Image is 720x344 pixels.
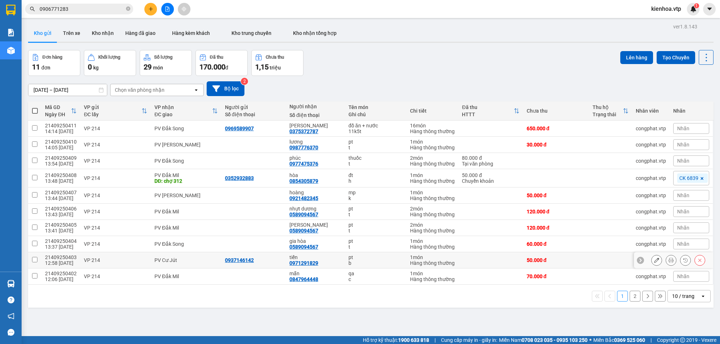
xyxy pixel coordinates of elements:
[45,212,77,217] div: 13:43 [DATE]
[84,142,147,148] div: VP 214
[84,257,147,263] div: VP 214
[165,6,170,12] span: file-add
[522,337,588,343] strong: 0708 023 035 - 0935 103 250
[348,238,403,244] div: pt
[207,81,244,96] button: Bộ lọc
[45,123,77,128] div: 21409250411
[289,112,341,118] div: Số điện thoại
[636,175,666,181] div: congphat.vtp
[348,260,403,266] div: b
[410,206,455,212] div: 2 món
[148,6,153,12] span: plus
[45,178,77,184] div: 13:48 [DATE]
[289,123,341,128] div: ngọc anh
[410,222,455,228] div: 2 món
[593,112,623,117] div: Trạng thái
[410,228,455,234] div: Hàng thông thường
[527,193,585,198] div: 50.000 đ
[45,172,77,178] div: 21409250408
[80,101,151,121] th: Toggle SortBy
[593,104,623,110] div: Thu hộ
[45,195,77,201] div: 13:44 [DATE]
[462,112,513,117] div: HTTT
[154,158,218,164] div: PV Đắk Song
[45,161,77,167] div: 13:54 [DATE]
[45,104,71,110] div: Mã GD
[251,50,303,76] button: Chưa thu1,15 triệu
[84,241,147,247] div: VP 214
[225,175,254,181] div: 0352932883
[348,139,403,145] div: pt
[289,195,318,201] div: 0921482345
[690,6,697,12] img: icon-new-feature
[348,145,403,150] div: t
[645,4,687,13] span: kienhoa.vtp
[636,225,666,231] div: congphat.vtp
[614,337,645,343] strong: 0369 525 060
[289,206,341,212] div: nhựt dương
[84,225,147,231] div: VP 214
[636,209,666,214] div: congphat.vtp
[45,190,77,195] div: 21409250407
[266,55,284,60] div: Chưa thu
[527,108,585,114] div: Chưa thu
[348,276,403,282] div: c
[153,65,163,71] span: món
[225,257,254,263] div: 0937146142
[289,212,318,217] div: 0589094567
[673,23,697,31] div: ver 1.8.143
[458,101,523,121] th: Toggle SortBy
[289,128,318,134] div: 0375372787
[199,63,225,71] span: 170.000
[289,238,341,244] div: gia hòa
[636,193,666,198] div: congphat.vtp
[289,276,318,282] div: 0847964448
[154,193,218,198] div: PV [PERSON_NAME]
[680,338,685,343] span: copyright
[154,142,218,148] div: PV [PERSON_NAME]
[154,104,212,110] div: VP nhận
[28,84,107,96] input: Select a date range.
[410,123,455,128] div: 16 món
[144,63,152,71] span: 29
[348,271,403,276] div: qa
[45,128,77,134] div: 14:14 [DATE]
[289,178,318,184] div: 0854305879
[178,3,190,15] button: aim
[677,126,689,131] span: Nhãn
[410,276,455,282] div: Hàng thông thường
[589,339,591,341] span: ⚪️
[527,241,585,247] div: 60.000 đ
[348,161,403,167] div: t
[527,126,585,131] div: 650.000 đ
[161,3,174,15] button: file-add
[84,112,141,117] div: ĐC lấy
[42,55,62,60] div: Đơn hàng
[289,172,341,178] div: hòa
[677,273,689,279] span: Nhãn
[410,128,455,134] div: Hàng thông thường
[195,50,248,76] button: Đã thu170.000đ
[527,209,585,214] div: 120.000 đ
[348,178,403,184] div: h
[620,51,653,64] button: Lên hàng
[289,104,341,109] div: Người nhận
[677,142,689,148] span: Nhãn
[527,225,585,231] div: 120.000 đ
[28,24,57,42] button: Kho gửi
[93,65,99,71] span: kg
[289,139,341,145] div: lương
[348,128,403,134] div: 11k5t
[8,297,14,303] span: question-circle
[225,112,282,117] div: Số điện thoại
[225,126,254,131] div: 0969589907
[115,86,165,94] div: Chọn văn phòng nhận
[435,336,436,344] span: |
[462,104,513,110] div: Đã thu
[293,30,337,36] span: Kho nhận tổng hợp
[45,206,77,212] div: 21409250406
[527,142,585,148] div: 30.000 đ
[45,271,77,276] div: 21409250402
[84,158,147,164] div: VP 214
[462,155,519,161] div: 80.000 đ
